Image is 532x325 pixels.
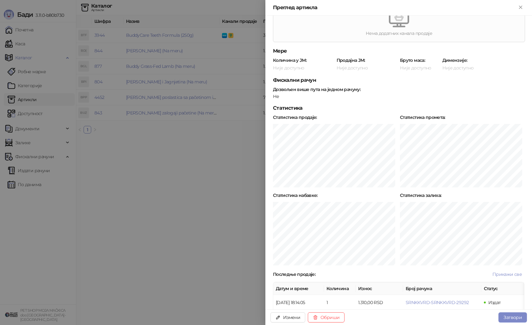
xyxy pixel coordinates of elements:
span: Није доступно [337,65,368,71]
div: Нема додатних канала продаје [273,30,525,37]
h5: Мере [273,47,524,55]
div: Не [272,94,525,99]
button: Close [517,4,524,11]
h5: Фискални рачун [273,76,524,84]
strong: Дозвољен више пута на једном рачуну : [273,87,360,92]
button: Измени [270,312,305,322]
span: Није доступно [400,65,431,71]
button: Затвори [498,312,527,322]
td: 1.310,00 RSD [356,295,403,310]
button: Обриши [308,312,345,322]
strong: Статистика продаје : [273,114,317,120]
button: Прикажи све [490,270,524,278]
td: 1 [324,295,356,310]
span: Издат [488,300,501,305]
strong: Бруто маса : [400,57,425,63]
strong: Статистика набавке : [273,192,318,198]
span: Није доступно [273,65,304,71]
span: Није доступно [442,65,474,71]
td: [DATE] 18:14:05 [273,295,324,310]
strong: Статистика залиха : [400,192,441,198]
button: SRNKKVRD-SRNKKVRD-29292 [406,300,469,305]
strong: Статистика промета : [400,114,445,120]
strong: Димензије : [442,57,467,63]
div: Преглед артикла [273,4,517,11]
th: Износ [356,283,403,295]
strong: Количина у ЈМ : [273,57,307,63]
span: Прикажи све [492,271,522,277]
strong: Продајна ЈМ : [337,57,365,63]
th: Датум и време [273,283,324,295]
h5: Статистика [273,104,524,112]
th: Количина [324,283,356,295]
strong: Последње продаје : [273,271,315,277]
th: Број рачуна [403,283,481,295]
